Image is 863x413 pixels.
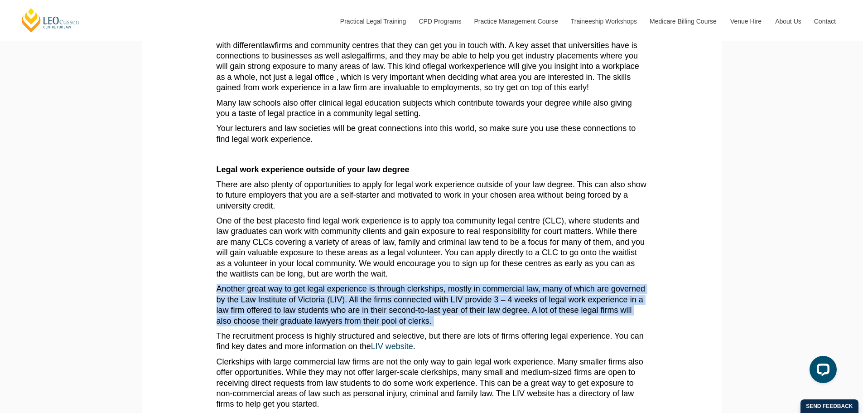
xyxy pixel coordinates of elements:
span: experience, as your university will have strong connections with different [217,30,635,49]
span: experience will give you insight into a workplace as a whole, not just a legal office , which is ... [217,62,639,92]
a: Practical Legal Training [333,2,412,41]
span: legal [350,51,367,60]
iframe: LiveChat chat widget [802,352,840,390]
a: Practice Management Course [468,2,564,41]
a: Contact [807,2,843,41]
p: Clerkships with large commercial law firms are not the only way to gain legal work experience. Ma... [217,357,647,410]
p: Many law schools also offer clinical legal education subjects which contribute towards your degre... [217,98,647,119]
p: There are also plenty of opportunities to apply for legal work experience outside of your law deg... [217,180,647,211]
a: Traineeship Workshops [564,2,643,41]
span: to find legal work experience is to apply to [298,216,449,225]
p: Another great way to get legal experience is through clerkships, mostly in commercial law, many o... [217,284,647,326]
p: One of the best places a community legal centre (CLC), where students and law graduates can work ... [217,216,647,279]
a: About Us [768,2,807,41]
span: firms, and they may be able to help you get industry placements where you will gain strong exposu... [217,51,638,71]
p: The recruitment process is highly structured and selective, but there are lots of firms offering ... [217,331,647,352]
p: Your lecturers and law societies will be great connections into this world, so make sure you use ... [217,123,647,145]
span: law [262,41,275,50]
strong: Legal work experience outside of your law degree [217,165,410,174]
span: legal work [429,62,466,71]
a: [PERSON_NAME] Centre for Law [20,7,81,33]
a: Venue Hire [723,2,768,41]
a: Medicare Billing Course [643,2,723,41]
a: CPD Programs [412,2,467,41]
a: LIV website [371,342,413,351]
